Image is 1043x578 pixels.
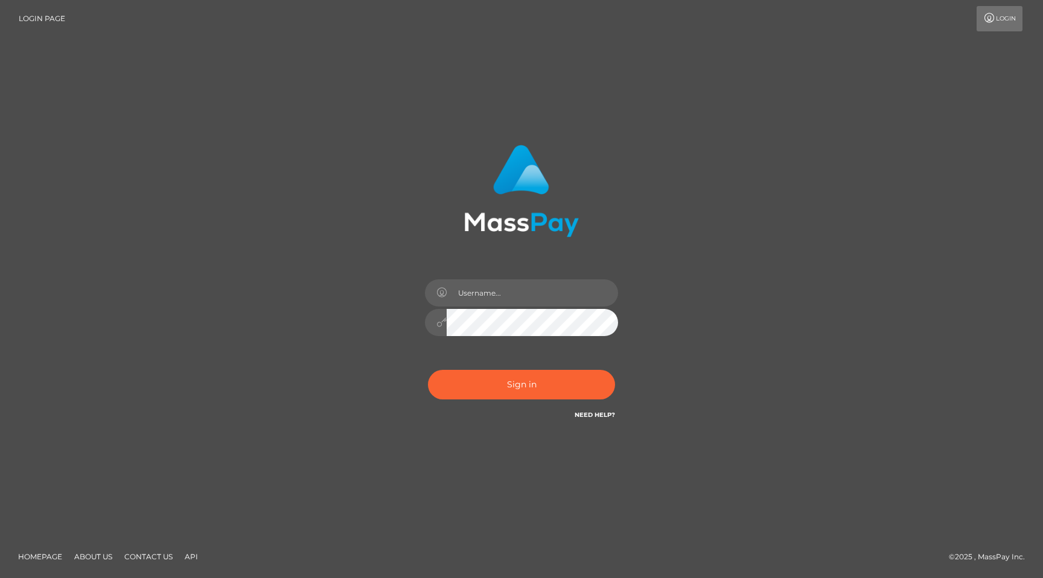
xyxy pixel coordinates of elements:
a: API [180,547,203,566]
button: Sign in [428,370,615,399]
a: Homepage [13,547,67,566]
a: Login [977,6,1022,31]
a: Contact Us [120,547,177,566]
a: Need Help? [575,411,615,419]
input: Username... [447,279,618,306]
a: Login Page [19,6,65,31]
img: MassPay Login [464,145,579,237]
a: About Us [69,547,117,566]
div: © 2025 , MassPay Inc. [949,550,1034,564]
